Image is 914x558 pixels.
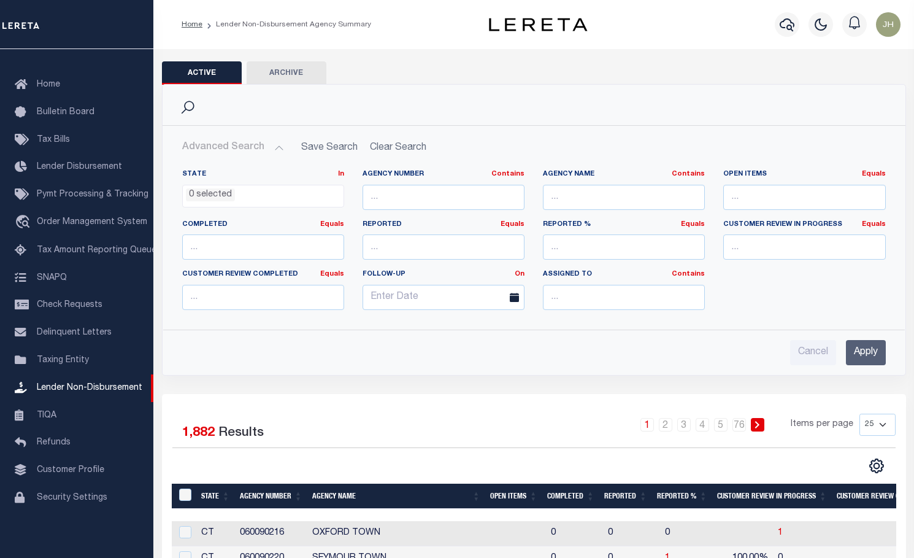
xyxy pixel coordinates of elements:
[182,269,344,280] label: Customer Review Completed
[196,521,235,546] td: CT
[307,521,546,546] td: OXFORD TOWN
[723,185,885,210] input: ...
[672,271,705,277] a: Contains
[660,521,713,546] td: 0
[681,221,705,228] a: Equals
[37,136,70,144] span: Tax Bills
[353,269,534,280] label: Follow-up
[677,418,691,432] a: 3
[182,427,215,440] span: 1,882
[162,61,242,85] button: Active
[182,285,344,310] input: ...
[37,108,94,117] span: Bulletin Board
[37,246,156,255] span: Tax Amount Reporting Queue
[501,221,524,228] a: Equals
[172,484,196,509] th: MBACode
[182,234,344,260] input: ...
[37,301,102,309] span: Check Requests
[723,169,885,180] label: Open Items
[182,169,344,180] label: State
[485,484,542,509] th: Open Items: activate to sort column ascending
[307,484,485,509] th: Agency Name: activate to sort column ascending
[363,234,524,260] input: ...
[37,328,112,337] span: Delinquent Letters
[712,484,832,509] th: Customer Review In Progress: activate to sort column ascending
[37,356,89,365] span: Taxing Entity
[235,521,307,546] td: 060090216
[37,273,67,282] span: SNAPQ
[862,171,886,177] a: Equals
[338,171,344,177] a: In
[363,220,524,230] label: Reported
[186,188,235,202] li: 0 selected
[247,61,326,85] button: Archive
[778,529,783,537] a: 1
[182,136,284,160] button: Advanced Search
[363,285,524,310] input: Enter Date
[363,185,524,210] input: ...
[791,418,853,432] span: Items per page
[723,234,885,260] input: ...
[546,521,603,546] td: 0
[37,384,142,392] span: Lender Non-Disbursement
[37,466,104,475] span: Customer Profile
[659,418,672,432] a: 2
[320,271,344,277] a: Equals
[652,484,712,509] th: Reported %: activate to sort column ascending
[732,418,746,432] a: 76
[37,190,148,199] span: Pymt Processing & Tracking
[846,340,886,365] input: Apply
[603,521,660,546] td: 0
[696,418,709,432] a: 4
[182,21,202,28] a: Home
[37,494,107,502] span: Security Settings
[37,218,147,227] span: Order Management System
[542,484,599,509] th: Completed: activate to sort column ascending
[218,424,264,443] label: Results
[363,169,524,180] label: Agency Number
[543,169,705,180] label: Agency Name
[15,215,34,231] i: travel_explore
[37,411,56,419] span: TIQA
[202,19,371,30] li: Lender Non-Disbursement Agency Summary
[543,285,705,310] input: ...
[672,171,705,177] a: Contains
[876,12,901,37] img: svg+xml;base64,PHN2ZyB4bWxucz0iaHR0cDovL3d3dy53My5vcmcvMjAwMC9zdmciIHBvaW50ZXItZXZlbnRzPSJub25lIi...
[543,234,705,260] input: ...
[491,171,524,177] a: Contains
[790,340,836,365] input: Cancel
[543,185,705,210] input: ...
[543,220,705,230] label: Reported %
[723,220,885,230] label: Customer Review In Progress
[714,418,728,432] a: 5
[640,418,654,432] a: 1
[37,80,60,89] span: Home
[515,271,524,277] a: On
[599,484,652,509] th: Reported: activate to sort column ascending
[489,18,587,31] img: logo-dark.svg
[320,221,344,228] a: Equals
[543,269,705,280] label: Assigned To
[196,484,235,509] th: State: activate to sort column ascending
[37,163,122,171] span: Lender Disbursement
[37,438,71,447] span: Refunds
[235,484,307,509] th: Agency Number: activate to sort column ascending
[862,221,886,228] a: Equals
[182,220,344,230] label: Completed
